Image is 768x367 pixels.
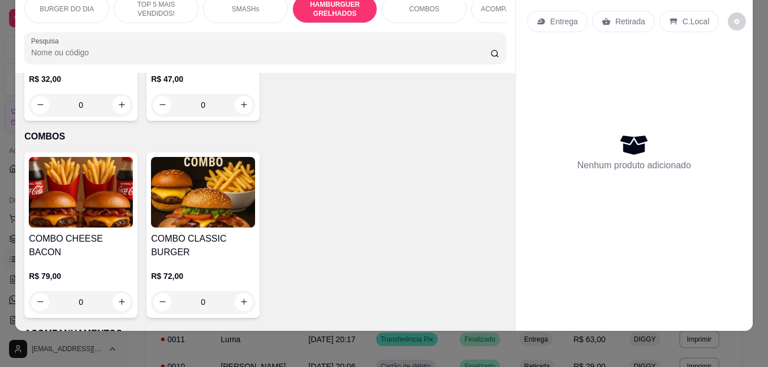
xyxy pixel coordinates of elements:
img: product-image [29,157,133,228]
p: SMASHs [232,5,260,14]
p: ACOMPANHAMENTOS [24,327,506,340]
p: COMBOS [24,130,506,143]
p: R$ 72,00 [151,270,255,282]
button: increase-product-quantity [235,293,253,311]
input: Pesquisa [31,47,490,58]
p: BURGER DO DIA [40,5,94,14]
label: Pesquisa [31,36,63,46]
img: product-image [151,157,255,228]
p: Nenhum produto adicionado [577,159,691,172]
p: ACOMPANHAMENTOS [481,5,546,14]
h4: COMBO CHEESE BACON [29,232,133,259]
p: R$ 47,00 [151,73,255,85]
h4: COMBO CLASSIC BURGER [151,232,255,259]
p: R$ 79,00 [29,270,133,282]
p: R$ 32,00 [29,73,133,85]
button: decrease-product-quantity [153,293,171,311]
p: COMBOS [409,5,439,14]
p: Retirada [615,16,645,27]
button: decrease-product-quantity [728,12,746,30]
p: C.Local [683,16,709,27]
p: Entrega [550,16,578,27]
